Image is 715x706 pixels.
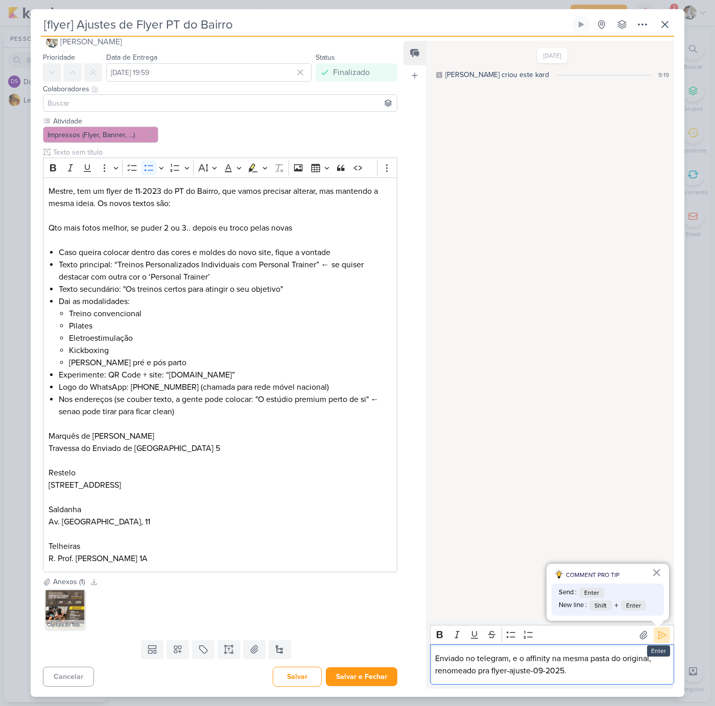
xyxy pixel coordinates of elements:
button: Salvar e Fechar [326,667,397,686]
div: dicas para comentário [546,564,669,621]
div: Editor editing area: main [43,178,397,573]
div: Editor editing area: main [430,644,674,685]
button: Impressos (Flyer, Banner, ...) [43,127,158,143]
img: j0O70EqGITK5ja6TdcA9D7FJqFNJSIBCo7kdMDWl.png [45,589,86,630]
div: Enter [647,645,670,657]
label: Status [316,53,335,62]
span: Shift [589,600,612,611]
span: COMMENT PRO TIP [566,570,619,579]
li: Texto principal: “Treinos Personalizados Individuais com Personal Trainer” ← se quiser destacar c... [59,259,392,283]
input: Buscar [45,97,395,109]
button: Salvar [273,667,322,687]
input: Texto sem título [51,147,397,158]
label: Prioridade [43,53,75,62]
li: [PERSON_NAME] pré e pós parto [69,357,392,369]
button: Cancelar [43,667,94,687]
p: Qto mais fotos melhor, se puder 2 ou 3.. depois eu troco pelas novas [49,222,392,234]
img: Raphael Simas [46,36,58,48]
span: Enter [621,600,646,611]
li: Texto secundário: "Os treinos certos para atingir o seu objetivo" [59,283,392,295]
p: Mestre, tem um flyer de 11-2023 do PT do Bairro, que vamos precisar alterar, mas mantendo a mesma... [49,185,392,210]
span: Send : [559,588,577,598]
div: [PERSON_NAME] criou este kard [445,69,549,80]
button: Fechar [652,564,661,581]
li: Pilates [69,320,392,332]
div: Ligar relógio [577,20,585,29]
div: Anexos (1) [53,576,85,587]
label: Data de Entrega [106,53,157,62]
li: Dai as modalidades: [59,295,392,369]
li: Treino convencional [69,308,392,320]
li: Eletroestimulação [69,332,392,344]
div: Editor toolbar [43,158,397,178]
li: Kickboxing [69,344,392,357]
div: 9:19 [658,70,669,80]
li: Experimente: QR Code + site: “[DOMAIN_NAME]” [59,369,392,381]
div: Editor toolbar [430,625,674,645]
p: Enviado no telegram, e o affinity na mesma pasta do original, renomeado pra flyer-ajuste-09-2025. [435,652,669,677]
li: Logo do WhatsApp: [PHONE_NUMBER] (chamada para rede móvel nacional) [59,381,392,393]
button: Finalizado [316,63,397,82]
span: New line : [559,600,587,611]
span: + [614,599,618,612]
div: Colaboradores [43,84,397,94]
span: [PERSON_NAME] [60,36,122,48]
p: Marquês de [PERSON_NAME] Travessa do Enviado de [GEOGRAPHIC_DATA] 5 Restelo [49,430,392,479]
input: Select a date [106,63,312,82]
li: Caso queira colocar dentro das cores e moldes do novo site, fique a vontade [59,246,392,259]
button: [PERSON_NAME] [43,33,397,51]
div: Captura de Tela [DATE] 13.20.06.png [45,620,86,630]
div: Finalizado [333,66,370,79]
span: Enter [579,588,604,598]
li: Nos endereços (se couber texto, a gente pode colocar: "O estúdio premium perto de si" ← senao pod... [59,393,392,430]
label: Atividade [52,116,158,127]
input: Kard Sem Título [41,15,570,34]
p: [STREET_ADDRESS] Saldanha Av. [GEOGRAPHIC_DATA], 11 Telheiras R. Prof. [PERSON_NAME] 1A [49,479,392,565]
